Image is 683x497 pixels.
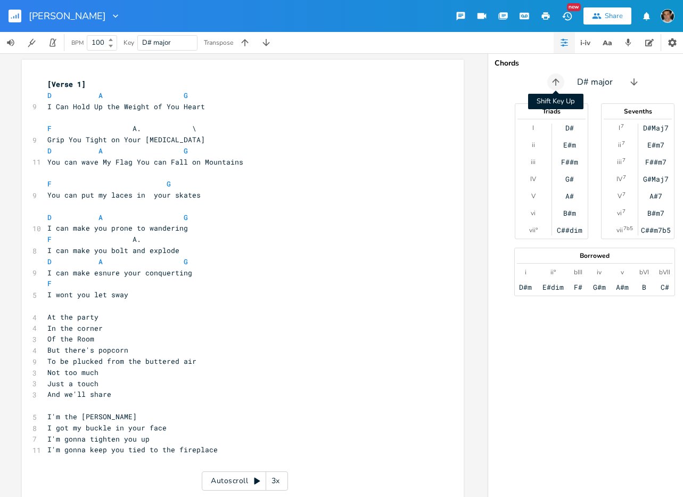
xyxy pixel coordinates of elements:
div: bVII [659,268,670,276]
div: Share [605,11,623,21]
div: F# [574,283,582,291]
span: A [98,91,103,100]
div: D#m [519,283,532,291]
span: Just a touch [47,379,98,388]
div: I [532,124,534,132]
span: F [47,234,52,244]
span: A. [47,234,158,244]
span: G [167,179,171,189]
span: G [184,213,188,222]
div: C# [661,283,669,291]
div: E#m7 [647,141,664,149]
img: John Pick [661,9,674,23]
span: I'm gonna tighten you up [47,434,150,444]
sup: 7 [623,173,626,182]
span: D [47,146,52,156]
div: V [618,192,622,200]
div: F##m [561,158,578,166]
div: IV [530,175,536,183]
span: I Can Hold Up the Weight of You Heart [47,102,205,111]
span: You can put my laces in your skates [47,190,201,200]
div: B [642,283,646,291]
div: C##dim [557,226,582,234]
div: ii° [550,268,556,276]
div: vi [617,209,622,217]
div: A#7 [649,192,662,200]
div: v [621,268,624,276]
div: ii [532,141,535,149]
span: Grip You Tight on Your [MEDICAL_DATA] [47,135,205,144]
div: D# [565,124,574,132]
div: bVI [639,268,649,276]
span: I got my buckle in your face [47,423,167,433]
span: F [47,124,52,133]
button: Share [583,7,631,25]
span: In the corner [47,323,103,333]
span: Of the Room [47,334,94,344]
span: A [98,146,103,156]
span: I can make you prone to wandering [47,223,188,233]
div: vii [616,226,623,234]
div: E#m [563,141,576,149]
span: I can make esnure your conquerting [47,268,192,278]
span: A. \ [47,124,196,133]
button: Shift Key Up [547,74,564,91]
div: A#m [616,283,629,291]
span: I'm gonna keep you tied to the fireplace [47,445,218,454]
div: C##m7b5 [641,226,671,234]
sup: 7 [622,156,626,165]
div: B#m [563,209,576,217]
button: New [556,6,578,26]
sup: 7b5 [623,224,633,233]
div: vi [531,209,536,217]
div: G#m [593,283,606,291]
div: G# [565,175,574,183]
span: D [47,257,52,266]
div: bIII [574,268,582,276]
div: Transpose [204,39,233,46]
span: G [184,146,188,156]
span: But there's popcorn [47,345,128,355]
div: BPM [71,40,84,46]
span: At the party [47,312,98,322]
div: I [619,124,620,132]
div: F##m7 [645,158,666,166]
div: i [525,268,526,276]
span: G [184,91,188,100]
div: vii° [529,226,538,234]
span: [Verse 1] [47,79,86,89]
div: G#Maj7 [643,175,669,183]
span: You can wave My Flag You can Fall on Mountains [47,157,243,167]
div: iii [617,158,622,166]
div: B#m7 [647,209,664,217]
span: [PERSON_NAME] [29,11,106,21]
span: D [47,213,52,222]
div: A# [565,192,574,200]
span: D# major [142,38,171,47]
span: And we'll share [47,389,111,399]
span: F [47,279,52,288]
sup: 7 [622,207,626,216]
span: A [98,257,103,266]
div: E#dim [542,283,564,291]
div: New [567,3,581,11]
div: D#Maj7 [643,124,669,132]
span: D# major [577,76,613,88]
span: I wont you let sway [47,290,128,299]
div: Autoscroll [202,471,288,491]
span: F [47,179,52,189]
span: A [98,213,103,222]
div: iii [531,158,536,166]
span: To be plucked from the buttered air [47,356,196,366]
span: I can make you bolt and explode [47,246,179,255]
sup: 7 [622,190,626,199]
div: Borrowed [515,252,674,259]
span: Not too much [47,368,98,377]
div: iv [597,268,602,276]
div: IV [616,175,622,183]
sup: 7 [621,122,624,131]
div: 3x [266,471,285,491]
span: D [47,91,52,100]
span: G [184,257,188,266]
div: Triads [515,108,588,115]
